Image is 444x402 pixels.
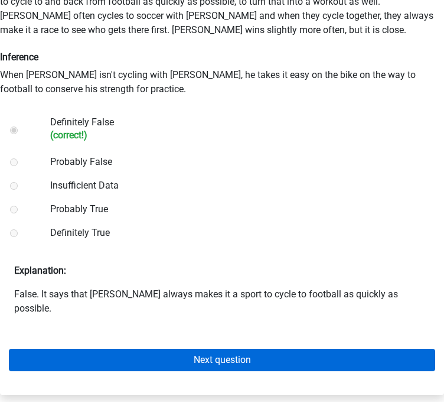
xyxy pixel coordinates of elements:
[50,115,430,141] label: Definitely False
[50,202,430,216] label: Probably True
[14,265,66,276] strong: Explanation:
[50,226,430,240] label: Definitely True
[50,129,430,141] h6: (correct!)
[14,287,430,316] p: False. It says that [PERSON_NAME] always makes it a sport to cycle to football as quickly as poss...
[50,179,430,193] label: Insufficient Data
[50,155,430,169] label: Probably False
[9,349,435,371] a: Next question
